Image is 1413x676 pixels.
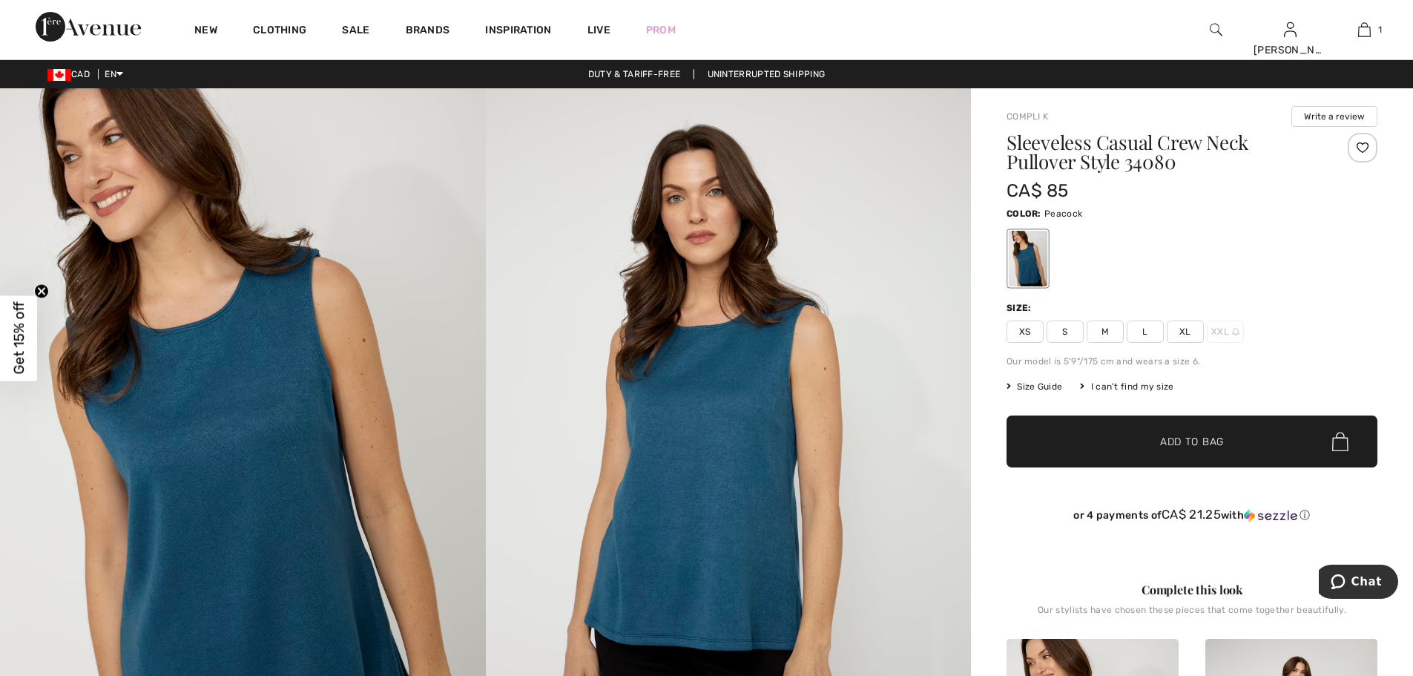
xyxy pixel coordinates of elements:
[1007,209,1041,219] span: Color:
[105,69,123,79] span: EN
[1232,328,1239,335] img: ring-m.svg
[1007,321,1044,343] span: XS
[1044,209,1082,219] span: Peacock
[1009,231,1047,286] div: Peacock
[1319,565,1398,602] iframe: Opens a widget where you can chat to one of our agents
[1047,321,1084,343] span: S
[1007,416,1377,467] button: Add to Bag
[1007,355,1377,368] div: Our model is 5'9"/175 cm and wears a size 6.
[342,24,369,39] a: Sale
[1284,22,1297,36] a: Sign In
[1007,180,1069,201] span: CA$ 85
[10,302,27,375] span: Get 15% off
[1207,321,1244,343] span: XXL
[1007,133,1316,171] h1: Sleeveless Casual Crew Neck Pullover Style 34080
[34,283,49,298] button: Close teaser
[1007,581,1377,599] div: Complete this look
[1210,21,1222,39] img: search the website
[1007,111,1048,122] a: Compli K
[1328,21,1400,39] a: 1
[1007,508,1377,522] div: or 4 payments of with
[1378,23,1382,36] span: 1
[1291,106,1377,127] button: Write a review
[1162,507,1221,522] span: CA$ 21.25
[1244,509,1297,522] img: Sezzle
[1332,432,1348,451] img: Bag.svg
[1007,605,1377,627] div: Our stylists have chosen these pieces that come together beautifully.
[253,24,306,39] a: Clothing
[36,12,141,42] img: 1ère Avenue
[587,22,610,38] a: Live
[1080,380,1173,393] div: I can't find my size
[646,22,676,38] a: Prom
[1007,301,1035,315] div: Size:
[1007,380,1062,393] span: Size Guide
[1087,321,1124,343] span: M
[194,24,217,39] a: New
[1127,321,1164,343] span: L
[1358,21,1371,39] img: My Bag
[406,24,450,39] a: Brands
[1160,434,1224,450] span: Add to Bag
[1254,42,1326,58] div: [PERSON_NAME]
[47,69,96,79] span: CAD
[1167,321,1204,343] span: XL
[1007,508,1377,528] div: or 4 payments ofCA$ 21.25withSezzle Click to learn more about Sezzle
[485,24,551,39] span: Inspiration
[47,69,71,81] img: Canadian Dollar
[1284,21,1297,39] img: My Info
